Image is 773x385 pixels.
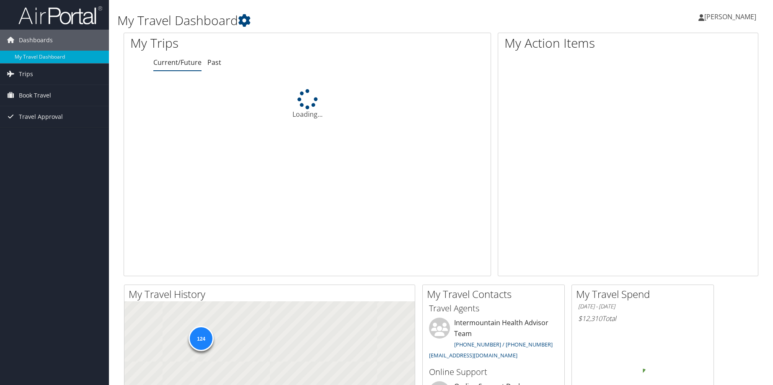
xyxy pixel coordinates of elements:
h3: Travel Agents [429,303,558,314]
span: Book Travel [19,85,51,106]
a: Past [207,58,221,67]
div: Loading... [124,89,491,119]
span: Dashboards [19,30,53,51]
h1: My Trips [130,34,332,52]
h2: My Travel Contacts [427,287,564,301]
a: [PERSON_NAME] [698,4,765,29]
span: [PERSON_NAME] [704,12,756,21]
span: Travel Approval [19,106,63,127]
h1: My Action Items [498,34,758,52]
li: Intermountain Health Advisor Team [425,318,562,362]
h3: Online Support [429,366,558,378]
div: 124 [189,326,214,351]
span: Trips [19,64,33,85]
span: $12,310 [578,314,602,323]
h6: Total [578,314,707,323]
h2: My Travel History [129,287,415,301]
img: airportal-logo.png [18,5,102,25]
a: [PHONE_NUMBER] / [PHONE_NUMBER] [454,341,553,348]
h1: My Travel Dashboard [117,12,549,29]
a: Current/Future [153,58,202,67]
h6: [DATE] - [DATE] [578,303,707,311]
h2: My Travel Spend [576,287,714,301]
a: [EMAIL_ADDRESS][DOMAIN_NAME] [429,352,517,359]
